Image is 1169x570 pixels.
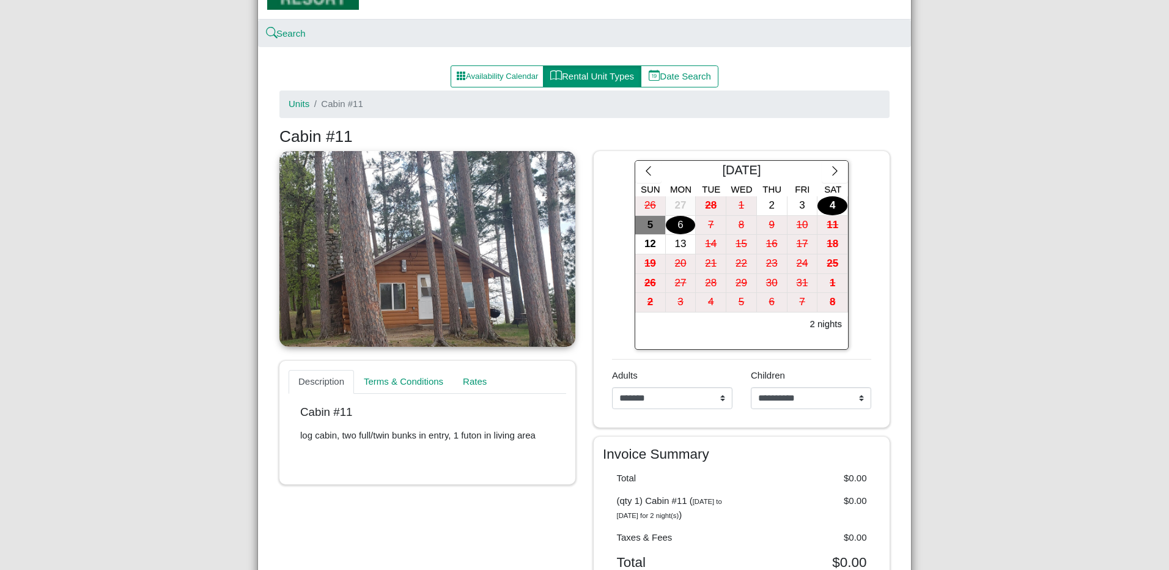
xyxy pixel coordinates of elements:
[757,254,787,274] button: 23
[641,184,660,194] span: Sun
[666,216,696,235] button: 6
[817,254,848,274] button: 25
[726,196,756,215] div: 1
[817,293,847,312] div: 8
[757,274,787,293] div: 30
[696,235,726,254] div: 14
[787,293,818,313] button: 7
[817,274,847,293] div: 1
[289,98,309,109] a: Units
[817,196,848,216] button: 4
[757,293,787,313] button: 6
[787,254,817,273] div: 24
[787,235,818,254] button: 17
[751,370,785,380] span: Children
[742,494,876,522] div: $0.00
[666,293,696,313] button: 3
[787,216,817,235] div: 10
[696,293,726,313] button: 4
[696,274,726,294] button: 28
[289,370,354,394] a: Description
[757,196,787,216] button: 2
[757,254,787,273] div: 23
[726,216,756,235] div: 8
[817,216,848,235] button: 11
[608,472,742,486] div: Total
[666,196,696,215] div: 27
[696,293,726,312] div: 4
[817,293,848,313] button: 8
[543,65,641,87] button: bookRental Unit Types
[666,254,696,274] button: 20
[787,274,818,294] button: 31
[817,235,848,254] button: 18
[809,319,842,330] h6: 2 nights
[726,235,756,254] div: 15
[726,254,756,273] div: 22
[726,254,757,274] button: 22
[696,216,726,235] div: 7
[726,274,757,294] button: 29
[635,235,665,254] div: 12
[666,274,696,293] div: 27
[696,196,726,215] div: 28
[757,216,787,235] div: 9
[635,254,665,273] div: 19
[635,216,666,235] button: 5
[731,184,753,194] span: Wed
[762,184,781,194] span: Thu
[742,472,876,486] div: $0.00
[635,274,666,294] button: 26
[662,161,822,183] div: [DATE]
[666,235,696,254] button: 13
[666,293,696,312] div: 3
[635,293,666,313] button: 2
[696,235,726,254] button: 14
[757,196,787,215] div: 2
[726,235,757,254] button: 15
[456,71,466,81] svg: grid3x3 gap fill
[726,274,756,293] div: 29
[726,293,757,313] button: 5
[617,498,722,519] i: [DATE] to [DATE] for 2 night(s)
[279,127,890,147] h3: Cabin #11
[726,216,757,235] button: 8
[829,165,841,177] svg: chevron right
[787,254,818,274] button: 24
[451,65,544,87] button: grid3x3 gap fillAvailability Calendar
[822,161,848,183] button: chevron right
[550,70,562,81] svg: book
[817,196,847,215] div: 4
[267,29,276,38] svg: search
[608,531,742,545] div: Taxes & Fees
[757,235,787,254] button: 16
[696,196,726,216] button: 28
[817,254,847,273] div: 25
[635,293,665,312] div: 2
[702,184,720,194] span: Tue
[612,370,638,380] span: Adults
[726,196,757,216] button: 1
[666,216,696,235] div: 6
[795,184,809,194] span: Fri
[608,494,742,522] div: (qty 1) Cabin #11 ( )
[787,235,817,254] div: 17
[635,235,666,254] button: 12
[787,274,817,293] div: 31
[666,274,696,294] button: 27
[635,216,665,235] div: 5
[817,274,848,294] button: 1
[635,254,666,274] button: 19
[666,235,696,254] div: 13
[666,254,696,273] div: 20
[824,184,841,194] span: Sat
[696,274,726,293] div: 28
[643,165,654,177] svg: chevron left
[670,184,691,194] span: Mon
[817,235,847,254] div: 18
[635,274,665,293] div: 26
[787,196,818,216] button: 3
[726,293,756,312] div: 5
